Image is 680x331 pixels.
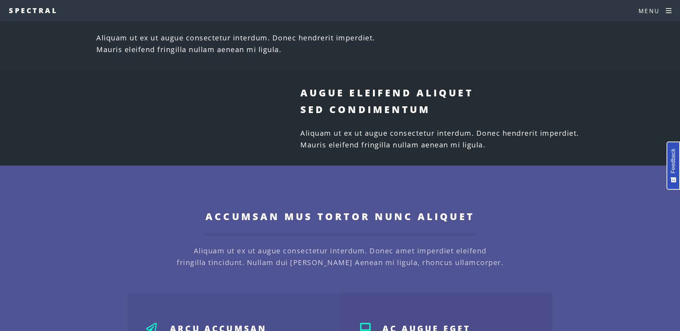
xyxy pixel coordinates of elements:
span: Feedback [670,148,676,173]
p: Aliquam ut ex ut augue consectetur interdum. Donec hendrerit imperdiet. Mauris eleifend fringilla... [96,32,380,55]
h2: Accumsan mus tortor nunc aliquet [205,208,474,235]
a: Menu [630,0,680,22]
p: Aliquam ut ex ut augue consectetur interdum. Donec amet imperdiet eleifend fringilla tincidunt. N... [127,245,552,268]
p: Aliquam ut ex ut augue consectetur interdum. Donec hendrerit imperdiet. Mauris eleifend fringilla... [300,127,584,151]
h2: Augue eleifend aliquet sed condimentum [300,84,584,118]
button: Feedback - Show survey [667,141,680,190]
span: Menu [639,7,660,15]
